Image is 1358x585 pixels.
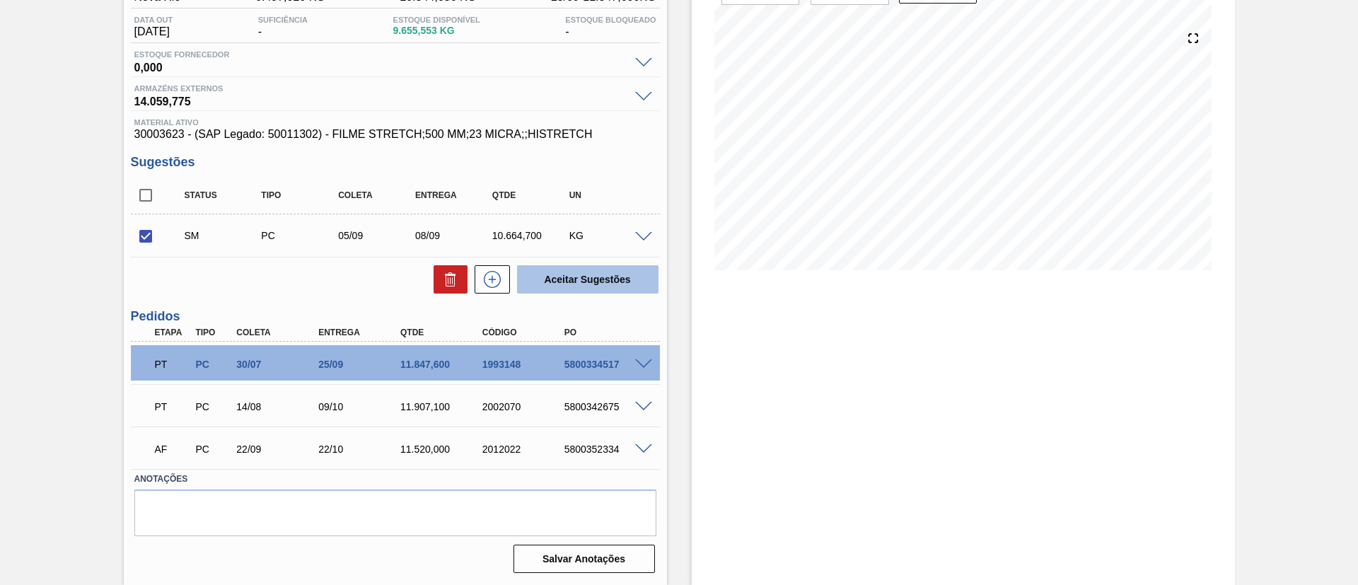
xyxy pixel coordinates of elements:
[233,444,325,455] div: 22/09/2025
[192,401,234,412] div: Pedido de Compra
[134,128,656,141] span: 30003623 - (SAP Legado: 50011302) - FILME STRETCH;500 MM;23 MICRA;;HISTRETCH
[131,309,660,324] h3: Pedidos
[151,434,194,465] div: Aguardando Faturamento
[134,118,656,127] span: Material ativo
[393,16,480,24] span: Estoque Disponível
[155,359,190,370] p: PT
[134,16,173,24] span: Data out
[151,349,194,380] div: Pedido em Trânsito
[258,16,308,24] span: Suficiência
[397,328,489,337] div: Qtde
[468,265,510,294] div: Nova sugestão
[479,359,571,370] div: 1993148
[134,469,656,490] label: Anotações
[181,190,267,200] div: Status
[233,401,325,412] div: 14/08/2025
[561,444,653,455] div: 5800352334
[426,265,468,294] div: Excluir Sugestões
[561,328,653,337] div: PO
[315,359,407,370] div: 25/09/2025
[479,444,571,455] div: 2012022
[562,16,659,38] div: -
[315,444,407,455] div: 22/10/2025
[479,401,571,412] div: 2002070
[397,359,489,370] div: 11.847,600
[561,401,653,412] div: 5800342675
[517,265,658,294] button: Aceitar Sugestões
[397,401,489,412] div: 11.907,100
[397,444,489,455] div: 11.520,000
[131,155,660,170] h3: Sugestões
[134,50,628,59] span: Estoque Fornecedor
[255,16,311,38] div: -
[257,190,343,200] div: Tipo
[315,328,407,337] div: Entrega
[155,401,190,412] p: PT
[489,190,574,200] div: Qtde
[233,359,325,370] div: 30/07/2025
[566,190,651,200] div: UN
[335,230,420,241] div: 05/09/2025
[192,328,234,337] div: Tipo
[479,328,571,337] div: Código
[565,16,656,24] span: Estoque Bloqueado
[134,93,628,107] span: 14.059,775
[315,401,407,412] div: 09/10/2025
[566,230,651,241] div: KG
[181,230,267,241] div: Sugestão Manual
[393,25,480,36] span: 9.655,553 KG
[489,230,574,241] div: 10.664,700
[513,545,655,573] button: Salvar Anotações
[134,84,628,93] span: Armazéns externos
[510,264,660,295] div: Aceitar Sugestões
[412,190,497,200] div: Entrega
[192,359,234,370] div: Pedido de Compra
[335,190,420,200] div: Coleta
[561,359,653,370] div: 5800334517
[151,391,194,422] div: Pedido em Trânsito
[134,25,173,38] span: [DATE]
[155,444,190,455] p: AF
[412,230,497,241] div: 08/09/2025
[134,59,628,73] span: 0,000
[151,328,194,337] div: Etapa
[233,328,325,337] div: Coleta
[192,444,234,455] div: Pedido de Compra
[257,230,343,241] div: Pedido de Compra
